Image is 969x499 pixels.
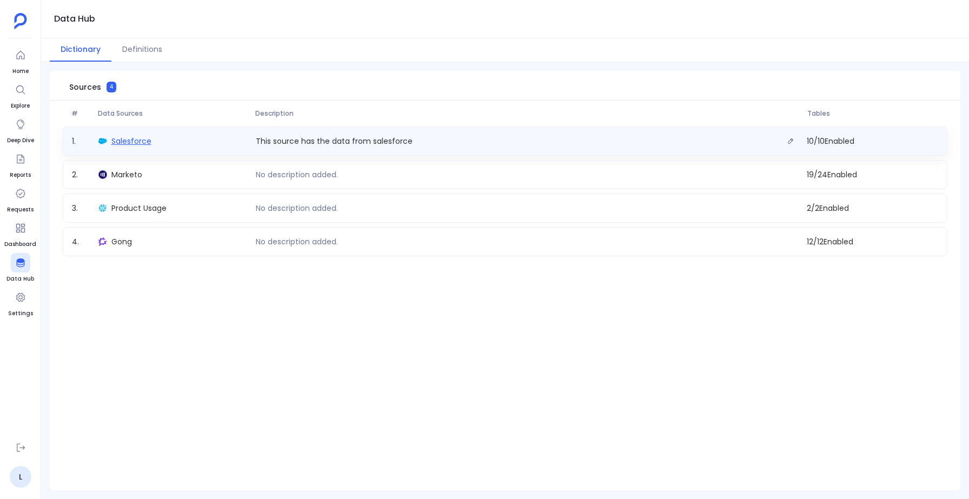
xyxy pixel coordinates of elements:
[50,38,111,62] button: Dictionary
[803,109,943,118] span: Tables
[11,67,30,76] span: Home
[802,134,943,149] span: 10 / 10 Enabled
[111,169,142,180] span: Marketo
[10,149,31,179] a: Reports
[7,184,34,214] a: Requests
[111,203,167,214] span: Product Usage
[69,82,101,92] span: Sources
[54,11,95,26] h1: Data Hub
[251,236,342,248] p: No description added.
[6,275,34,283] span: Data Hub
[7,115,34,145] a: Deep Dive
[8,288,33,318] a: Settings
[251,203,342,214] p: No description added.
[68,134,94,149] span: 1 .
[111,236,132,247] span: Gong
[783,134,798,149] button: Edit description.
[68,169,94,181] span: 2 .
[10,466,31,488] a: L
[7,205,34,214] span: Requests
[94,109,251,118] span: Data Sources
[251,109,803,118] span: Description
[8,309,33,318] span: Settings
[14,13,27,29] img: petavue logo
[67,109,94,118] span: #
[111,136,151,147] span: Salesforce
[68,203,94,214] span: 3 .
[4,218,36,249] a: Dashboard
[111,38,173,62] button: Definitions
[6,253,34,283] a: Data Hub
[11,80,30,110] a: Explore
[251,169,342,181] p: No description added.
[802,236,943,248] span: 12 / 12 Enabled
[10,171,31,179] span: Reports
[802,203,943,214] span: 2 / 2 Enabled
[7,136,34,145] span: Deep Dive
[4,240,36,249] span: Dashboard
[11,102,30,110] span: Explore
[802,169,943,181] span: 19 / 24 Enabled
[107,82,116,92] span: 4
[11,45,30,76] a: Home
[251,136,417,147] p: This source has the data from salesforce
[68,236,94,248] span: 4 .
